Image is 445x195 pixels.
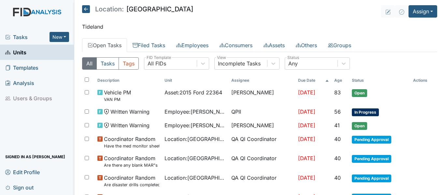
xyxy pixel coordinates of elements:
a: Filed Tasks [127,38,171,52]
div: Any [288,60,298,67]
span: Location : [GEOGRAPHIC_DATA] [165,154,226,162]
th: Toggle SortBy [295,75,332,86]
span: Open [352,122,367,130]
span: [DATE] [298,136,315,142]
span: 40 [334,155,341,161]
span: [DATE] [298,108,315,115]
small: Have the med monitor sheets been filled out? [104,143,159,149]
small: Are there any blank MAR"s [104,162,158,168]
button: Tags [119,57,139,70]
span: Coordinator Random Have the med monitor sheets been filled out? [104,135,159,149]
input: Toggle All Rows Selected [85,77,89,82]
small: VAN PM [104,96,131,103]
span: Employee : [PERSON_NAME][GEOGRAPHIC_DATA] [165,108,226,116]
a: Others [290,38,323,52]
span: Templates [5,63,38,73]
small: Are disaster drills completed as scheduled? [104,182,159,188]
td: QA QI Coordinator [229,171,295,190]
th: Toggle SortBy [162,75,229,86]
a: Employees [171,38,214,52]
button: Assign [409,5,437,18]
span: Written Warning [110,108,150,116]
span: Pending Approval [352,174,391,182]
span: Units [5,47,26,57]
th: Actions [410,75,437,86]
span: Vehicle PM VAN PM [104,89,131,103]
span: Location : [GEOGRAPHIC_DATA] [165,174,226,182]
a: Tasks [5,33,50,41]
span: Coordinator Random Are disaster drills completed as scheduled? [104,174,159,188]
h5: [GEOGRAPHIC_DATA] [82,5,193,13]
div: Incomplete Tasks [218,60,261,67]
span: [DATE] [298,155,315,161]
span: Written Warning [110,121,150,129]
span: Asset : 2015 Ford 22364 [165,89,222,96]
span: Edit Profile [5,167,40,177]
button: Tasks [96,57,119,70]
span: 41 [334,122,340,129]
span: In Progress [352,108,379,116]
td: [PERSON_NAME] [229,86,295,105]
p: Tideland [82,23,437,31]
th: Assignee [229,75,295,86]
span: Pending Approval [352,155,391,163]
span: Analysis [5,78,34,88]
span: Employee : [PERSON_NAME] [165,121,226,129]
span: Open [352,89,367,97]
div: All FIDs [148,60,166,67]
td: QA QI Coordinator [229,152,295,171]
a: Consumers [214,38,258,52]
span: [DATE] [298,89,315,96]
a: Assets [258,38,290,52]
span: [DATE] [298,122,315,129]
span: 83 [334,89,341,96]
span: [DATE] [298,174,315,181]
span: 40 [334,174,341,181]
span: Coordinator Random Are there any blank MAR"s [104,154,158,168]
button: New [50,32,69,42]
div: Type filter [82,57,139,70]
td: [PERSON_NAME] [229,119,295,132]
span: Pending Approval [352,136,391,144]
button: All [82,57,97,70]
td: QA QI Coordinator [229,132,295,152]
span: Location: [95,6,124,12]
a: Open Tasks [82,38,127,52]
td: QPII [229,105,295,119]
th: Toggle SortBy [332,75,350,86]
a: Groups [323,38,357,52]
th: Toggle SortBy [349,75,410,86]
span: Location : [GEOGRAPHIC_DATA] [165,135,226,143]
th: Toggle SortBy [95,75,162,86]
span: 40 [334,136,341,142]
span: Sign out [5,182,34,192]
span: Signed in as [PERSON_NAME] [5,152,65,162]
span: 56 [334,108,341,115]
